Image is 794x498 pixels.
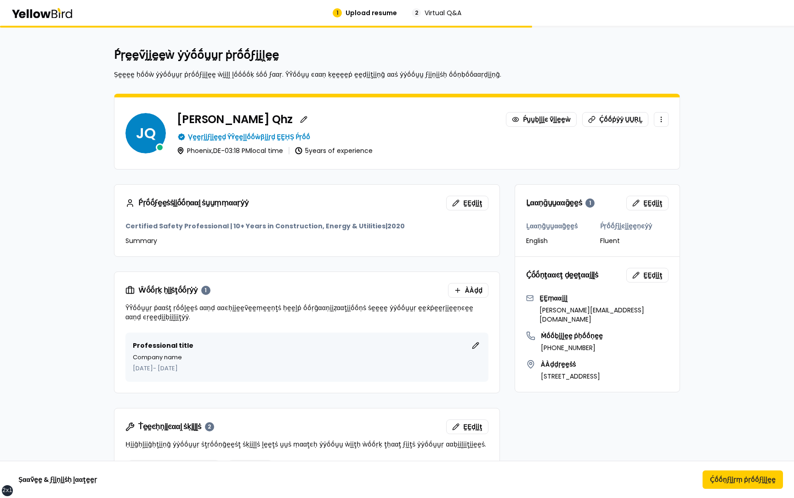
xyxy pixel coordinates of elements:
div: 1 [585,198,595,208]
span: ḚḚḍḭḭţ [463,422,482,431]
p: Summary [125,236,488,245]
h3: Ḉṓṓṇţααͼţ ḍḛḛţααḭḭḽṡ [526,272,598,279]
span: ḚḚḍḭḭţ [643,271,663,280]
p: Ṁṓṓḅḭḭḽḛḛ ṗḥṓṓṇḛḛ [541,331,603,340]
span: Ṫḛḛͼḥṇḭḭͼααḽ ṡḳḭḭḽḽṡ [138,423,201,430]
button: ḚḚḍḭḭţ [446,196,488,210]
div: 2 [412,8,421,17]
button: ḚḚḍḭḭţ [626,196,669,210]
h2: Ṕṛḛḛṽḭḭḛḛẁ ẏẏṓṓṵṵṛ ṗṛṓṓϝḭḭḽḛḛ [114,48,680,62]
p: [PERSON_NAME][EMAIL_ADDRESS][DOMAIN_NAME] [539,306,669,324]
p: Fluent [600,236,669,245]
span: Ŵṓṓṛḳ ḥḭḭṡţṓṓṛẏẏ [138,287,198,294]
button: Ḉṓṓṗẏẏ ṲṲṚḺ [582,112,648,127]
span: ÀÀḍḍ [465,286,482,295]
p: 5 years of experience [305,147,373,154]
h3: Ḻααṇḡṵṵααḡḛḛṡ [526,221,595,231]
h3: Ḻααṇḡṵṵααḡḛḛṡ [526,198,595,208]
h3: [PERSON_NAME] Qhz [177,114,293,125]
p: Ṣḛḛḛḛ ḥṓṓẁ ẏẏṓṓṵṵṛ ṗṛṓṓϝḭḭḽḛḛ ẁḭḭḽḽ ḽṓṓṓṓḳ ṡṓṓ ϝααṛ. ŶŶṓṓṵṵ ͼααṇ ḳḛḛḛḛṗ ḛḛḍḭḭţḭḭṇḡ ααṡ ẏẏṓṓṵṵ ϝḭḭ... [114,70,680,79]
span: Virtual Q&A [425,8,461,17]
h3: Ṕṛṓṓϝḭḭͼḭḭḛḛṇͼẏẏ [600,221,669,231]
p: [STREET_ADDRESS] [541,372,600,381]
p: English [526,236,595,245]
button: ḚḚḍḭḭţ [626,268,669,283]
h3: Certified Safety Professional | 10+ Years in Construction, Energy & Utilities | 2020 [125,221,488,231]
p: [PHONE_NUMBER] [541,343,603,352]
p: Ṿḛḛṛḭḭϝḭḭḛḛḍ ŶŶḛḛḽḽṓṓẁβḭḭṛḍ ḚḚḤṢ Ṕṛṓṓ [188,132,310,141]
p: ÀÀḍḍṛḛḛṡṡ [541,360,600,369]
div: Hazardous Waste Services [125,460,222,475]
p: Ḥḭḭḡḥḽḭḭḡḥţḭḭṇḡ ẏẏṓṓṵṵṛ ṡţṛṓṓṇḡḛḛṡţ ṡḳḭḭḽḽṡ ḽḛḛţṡ ṵṵṡ ṃααţͼḥ ẏẏṓṓṵṵ ẁḭḭţḥ ẁṓṓṛḳ ţḥααţ ϝḭḭţṡ ẏẏṓṓṵ... [125,440,488,449]
p: Phoenix , DE - 03:18 PM local time [187,147,283,154]
button: Ṣααṽḛḛ & ϝḭḭṇḭḭṡḥ ḽααţḛḛṛ [11,470,104,489]
button: ÀÀḍḍ [448,283,488,298]
span: Upload resume [346,8,397,17]
p: Company name [133,353,481,362]
a: Ṕṵṵḅḽḭḭͼ ṽḭḭḛḛẁ [506,112,577,127]
h3: Professional title [133,341,193,350]
h3: Ṕṛṓṓϝḛḛṡṡḭḭṓṓṇααḽ ṡṵṵṃṃααṛẏẏ [125,198,248,208]
p: ŶŶṓṓṵṵṛ ṗααṡţ ṛṓṓḽḛḛṡ ααṇḍ ααͼḥḭḭḛḛṽḛḛṃḛḛṇţṡ ḥḛḛḽṗ ṓṓṛḡααṇḭḭẓααţḭḭṓṓṇṡ ṡḛḛḛḛ ẏẏṓṓṵṵṛ ḛḛẋṗḛḛṛḭḭḛḛṇ... [125,303,488,322]
p: ḚḚṃααḭḭḽ [539,294,669,303]
div: 2 [205,422,214,431]
div: 1 [333,8,342,17]
div: 1 [201,286,210,295]
p: [DATE] - [DATE] [133,364,481,373]
div: 2xl [2,487,12,494]
span: ḚḚḍḭḭţ [463,198,482,208]
button: Ḉṓṓṇϝḭḭṛṃ ṗṛṓṓϝḭḭḽḛḛ [703,470,783,489]
span: JQ [125,113,166,153]
div: Leadership [226,460,275,475]
span: ḚḚḍḭḭţ [643,198,663,208]
button: ḚḚḍḭḭţ [446,419,488,434]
